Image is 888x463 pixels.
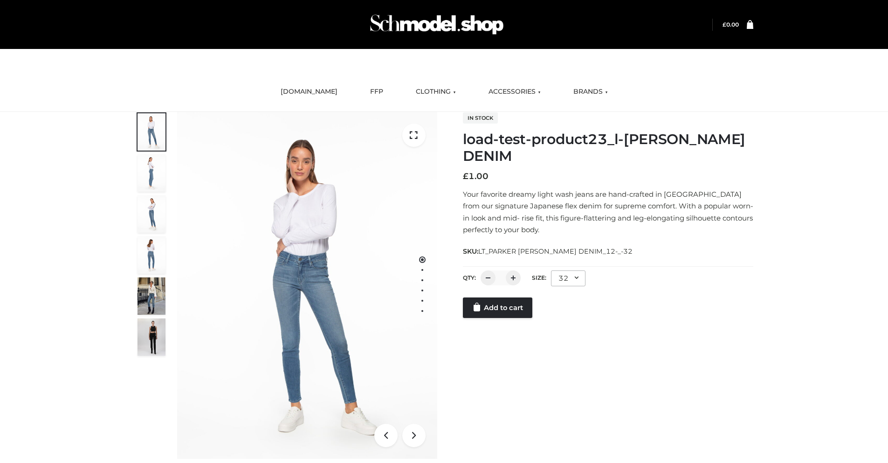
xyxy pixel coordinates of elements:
[363,82,390,102] a: FFP
[274,82,344,102] a: [DOMAIN_NAME]
[367,6,507,43] img: Schmodel Admin 964
[138,154,165,192] img: 2001KLX-Ava-skinny-cove-4-scaled_4636a833-082b-4702-abec-fd5bf279c4fc.jpg
[482,82,548,102] a: ACCESSORIES
[463,188,753,236] p: Your favorite dreamy light wash jeans are hand-crafted in [GEOGRAPHIC_DATA] from our signature Ja...
[566,82,615,102] a: BRANDS
[138,113,165,151] img: 2001KLX-Ava-skinny-cove-1-scaled_9b141654-9513-48e5-b76c-3dc7db129200.jpg
[463,112,498,124] span: In stock
[463,274,476,281] label: QTY:
[463,131,753,165] h1: load-test-product23_l-[PERSON_NAME] DENIM
[409,82,463,102] a: CLOTHING
[138,195,165,233] img: 2001KLX-Ava-skinny-cove-3-scaled_eb6bf915-b6b9-448f-8c6c-8cabb27fd4b2.jpg
[463,297,532,318] a: Add to cart
[463,171,468,181] span: £
[138,318,165,356] img: 49df5f96394c49d8b5cbdcda3511328a.HD-1080p-2.5Mbps-49301101_thumbnail.jpg
[463,246,633,257] span: SKU:
[177,112,437,459] img: 2001KLX-Ava-skinny-cove-1-scaled_9b141654-9513-48e5-b76c-3dc7db129200
[138,277,165,315] img: Bowery-Skinny_Cove-1.jpg
[723,21,726,28] span: £
[463,171,489,181] bdi: 1.00
[478,247,633,256] span: LT_PARKER [PERSON_NAME] DENIM_12-_-32
[551,270,585,286] div: 32
[532,274,546,281] label: Size:
[138,236,165,274] img: 2001KLX-Ava-skinny-cove-2-scaled_32c0e67e-5e94-449c-a916-4c02a8c03427.jpg
[723,21,739,28] a: £0.00
[723,21,739,28] bdi: 0.00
